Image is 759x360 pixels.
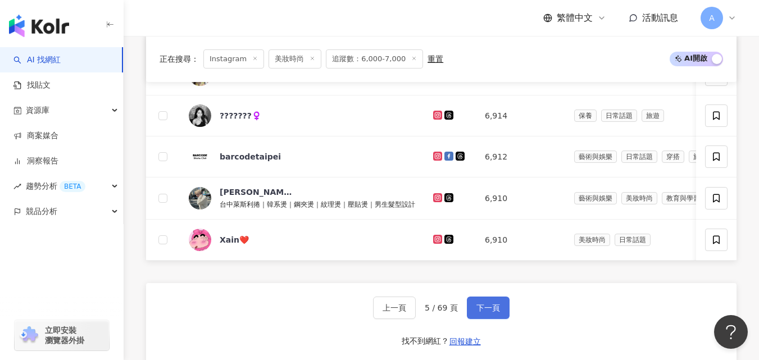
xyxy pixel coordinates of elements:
[160,54,199,63] span: 正在搜尋 ：
[189,145,415,168] a: KOL Avatarbarcodetaipei
[574,192,617,204] span: 藝術與娛樂
[662,151,684,163] span: 穿搭
[220,110,261,121] div: ???????‍♀️
[189,229,211,251] img: KOL Avatar
[709,12,715,24] span: A
[425,303,458,312] span: 5 / 69 頁
[189,187,211,209] img: KOL Avatar
[9,15,69,37] img: logo
[449,337,481,346] span: 回報建立
[15,320,109,350] a: chrome extension立即安裝 瀏覽器外掛
[18,326,40,344] img: chrome extension
[601,110,637,122] span: 日常話題
[45,325,84,345] span: 立即安裝 瀏覽器外掛
[13,130,58,142] a: 商案媒合
[326,49,423,69] span: 追蹤數：6,000-7,000
[449,332,481,350] button: 回報建立
[220,186,293,198] div: [PERSON_NAME]•定
[220,200,415,208] span: 台中萊斯利捲｜韓系燙｜鋼夾燙｜紋理燙｜壓貼燙｜男生髮型設計
[220,151,281,162] div: barcodetaipei
[642,12,678,23] span: 活動訊息
[642,110,664,122] span: 旅遊
[13,54,61,66] a: searchAI 找網紅
[203,49,264,69] span: Instagram
[574,151,617,163] span: 藝術與娛樂
[476,95,565,136] td: 6,914
[557,12,593,24] span: 繁體中文
[428,54,443,63] div: 重置
[13,183,21,190] span: rise
[13,156,58,167] a: 洞察報告
[26,98,49,123] span: 資源庫
[26,199,57,224] span: 競品分析
[383,303,406,312] span: 上一頁
[621,192,657,204] span: 美妝時尚
[662,192,705,204] span: 教育與學習
[60,181,85,192] div: BETA
[621,151,657,163] span: 日常話題
[13,80,51,91] a: 找貼文
[189,145,211,168] img: KOL Avatar
[26,174,85,199] span: 趨勢分析
[714,315,748,349] iframe: Help Scout Beacon - Open
[615,234,651,246] span: 日常話題
[574,234,610,246] span: 美妝時尚
[373,297,416,319] button: 上一頁
[189,104,211,127] img: KOL Avatar
[476,136,565,177] td: 6,912
[220,234,249,245] div: Xain❤️
[269,49,321,69] span: 美妝時尚
[574,110,597,122] span: 保養
[189,186,415,210] a: KOL Avatar[PERSON_NAME]•定台中萊斯利捲｜韓系燙｜鋼夾燙｜紋理燙｜壓貼燙｜男生髮型設計
[189,104,415,127] a: KOL Avatar???????‍♀️
[476,177,565,220] td: 6,910
[402,336,449,347] div: 找不到網紅？
[189,229,415,251] a: KOL AvatarXain❤️
[476,303,500,312] span: 下一頁
[476,220,565,261] td: 6,910
[689,151,711,163] span: 旅遊
[467,297,510,319] button: 下一頁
